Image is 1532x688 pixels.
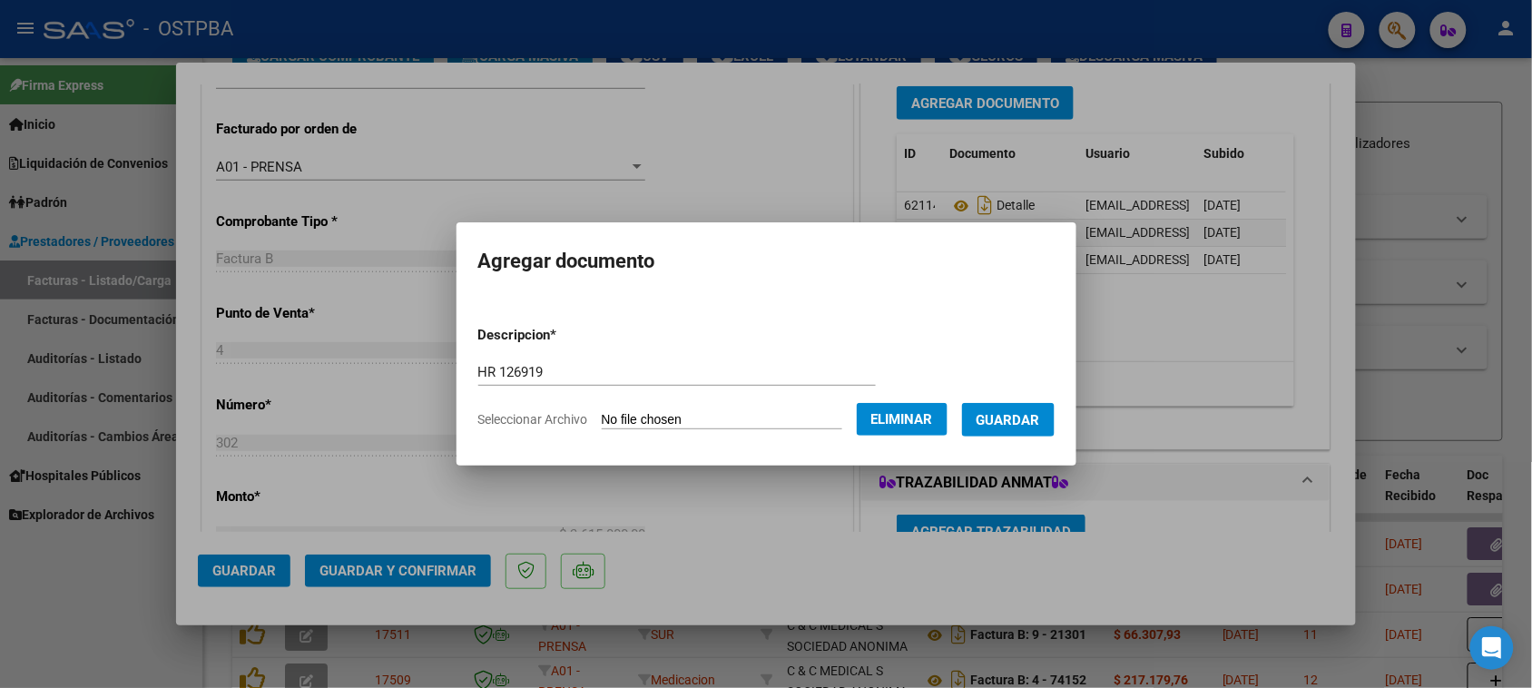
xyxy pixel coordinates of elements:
button: Guardar [962,403,1055,437]
p: Descripcion [478,325,652,346]
h2: Agregar documento [478,244,1055,279]
span: Eliminar [871,411,933,428]
div: Open Intercom Messenger [1470,626,1514,670]
button: Eliminar [857,403,948,436]
span: Seleccionar Archivo [478,412,588,427]
span: Guardar [977,412,1040,428]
